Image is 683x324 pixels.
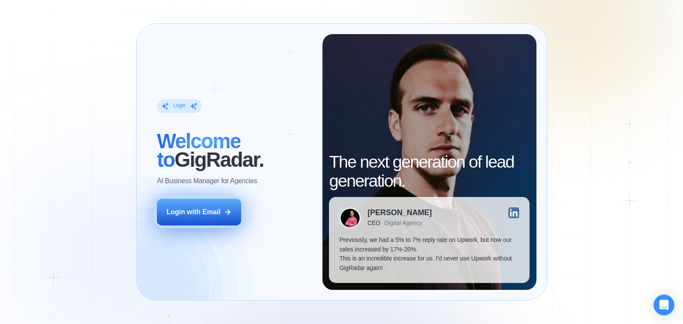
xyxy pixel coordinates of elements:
div: CEO [367,220,380,227]
div: Open Intercom Messenger [654,295,674,315]
button: Login with Email [157,199,242,225]
p: AI Business Manager for Agencies [157,176,257,186]
div: Login with Email [166,207,220,217]
p: Previously, we had a 5% to 7% reply rate on Upwork, but now our sales increased by 17%-20%. This ... [339,235,519,273]
h2: The next generation of lead generation. [329,152,530,190]
div: Login [173,103,185,110]
h2: ‍ GigRadar. [157,132,312,170]
div: [PERSON_NAME] [367,209,432,217]
div: Digital Agency [384,220,422,227]
span: Welcome to [157,130,240,172]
